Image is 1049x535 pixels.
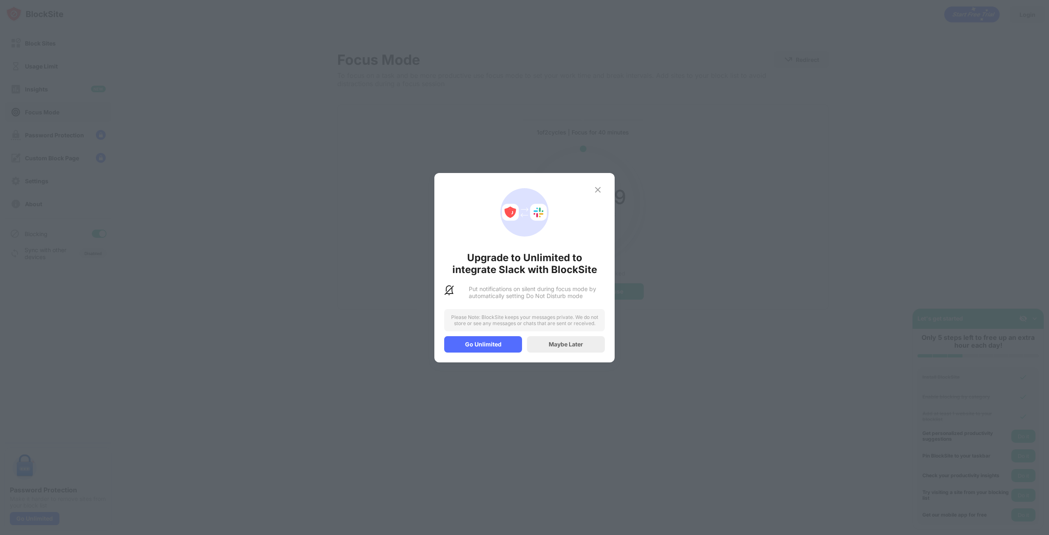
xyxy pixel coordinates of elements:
div: Maybe Later [549,341,583,348]
div: Put notifications on silent during focus mode by automatically setting Do Not Disturb mode [469,285,605,299]
img: x-button.svg [593,185,603,195]
img: slack-dnd-notifications.svg [444,285,454,295]
div: Please Note: BlockSite keeps your messages private. We do not store or see any messages or chats ... [444,309,605,331]
div: Go Unlimited [444,336,522,353]
div: animation [495,183,554,242]
div: Upgrade to Unlimited to integrate Slack with BlockSite [444,252,605,275]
